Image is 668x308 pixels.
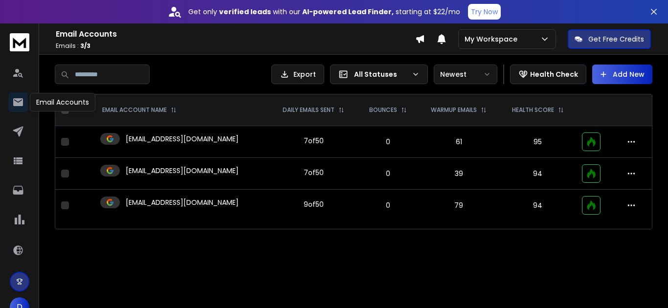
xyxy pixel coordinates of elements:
td: 94 [499,190,576,221]
p: 0 [363,200,412,210]
p: DAILY EMAILS SENT [283,106,334,114]
p: Get Free Credits [588,34,644,44]
div: 7 of 50 [304,136,324,146]
button: Health Check [510,65,586,84]
p: 0 [363,169,412,178]
strong: AI-powered Lead Finder, [302,7,394,17]
p: My Workspace [465,34,521,44]
td: 79 [418,190,499,221]
button: Newest [434,65,497,84]
p: [EMAIL_ADDRESS][DOMAIN_NAME] [126,134,239,144]
strong: verified leads [219,7,271,17]
p: WARMUP EMAILS [431,106,477,114]
p: HEALTH SCORE [512,106,554,114]
div: 7 of 50 [304,168,324,177]
div: Email Accounts [30,93,95,111]
td: 94 [499,158,576,190]
p: Emails : [56,42,415,50]
button: Add New [592,65,652,84]
td: 61 [418,126,499,158]
span: 3 / 3 [80,42,90,50]
button: Export [271,65,324,84]
p: [EMAIL_ADDRESS][DOMAIN_NAME] [126,198,239,207]
div: EMAIL ACCOUNT NAME [102,106,177,114]
h1: Email Accounts [56,28,415,40]
td: 95 [499,126,576,158]
p: Try Now [471,7,498,17]
p: Health Check [530,69,578,79]
p: [EMAIL_ADDRESS][DOMAIN_NAME] [126,166,239,176]
button: Get Free Credits [568,29,651,49]
td: 39 [418,158,499,190]
p: Get only with our starting at $22/mo [188,7,460,17]
p: 0 [363,137,412,147]
img: logo [10,33,29,51]
button: Try Now [468,4,501,20]
p: All Statuses [354,69,408,79]
div: 9 of 50 [304,199,324,209]
p: BOUNCES [369,106,397,114]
